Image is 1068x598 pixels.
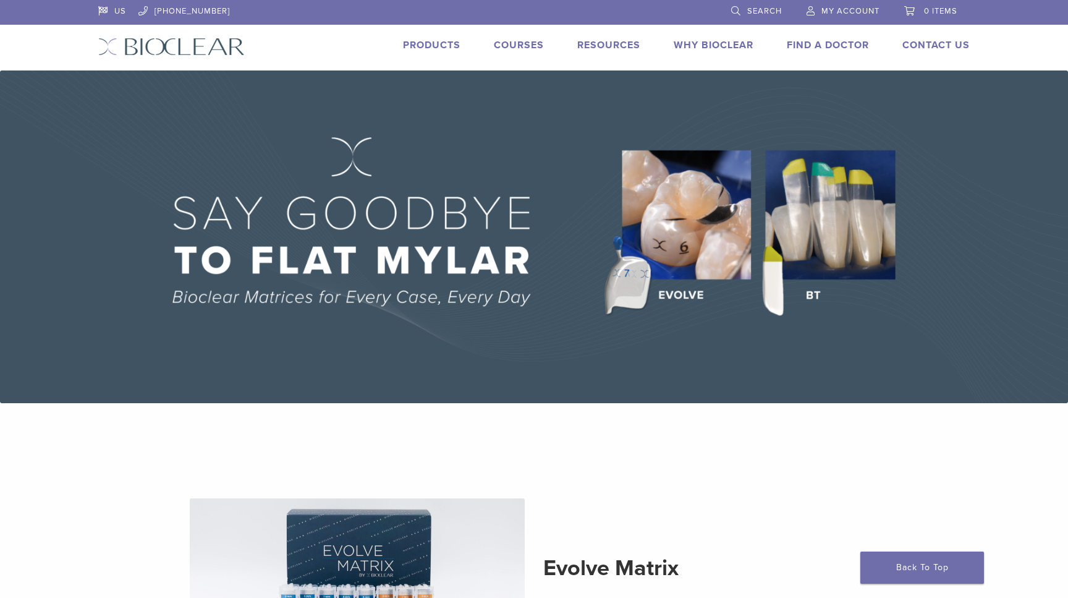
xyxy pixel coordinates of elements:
[821,6,879,16] span: My Account
[98,38,245,56] img: Bioclear
[403,39,460,51] a: Products
[747,6,782,16] span: Search
[543,553,879,583] h2: Evolve Matrix
[674,39,753,51] a: Why Bioclear
[902,39,970,51] a: Contact Us
[860,552,984,584] a: Back To Top
[924,6,957,16] span: 0 items
[577,39,640,51] a: Resources
[494,39,544,51] a: Courses
[787,39,869,51] a: Find A Doctor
